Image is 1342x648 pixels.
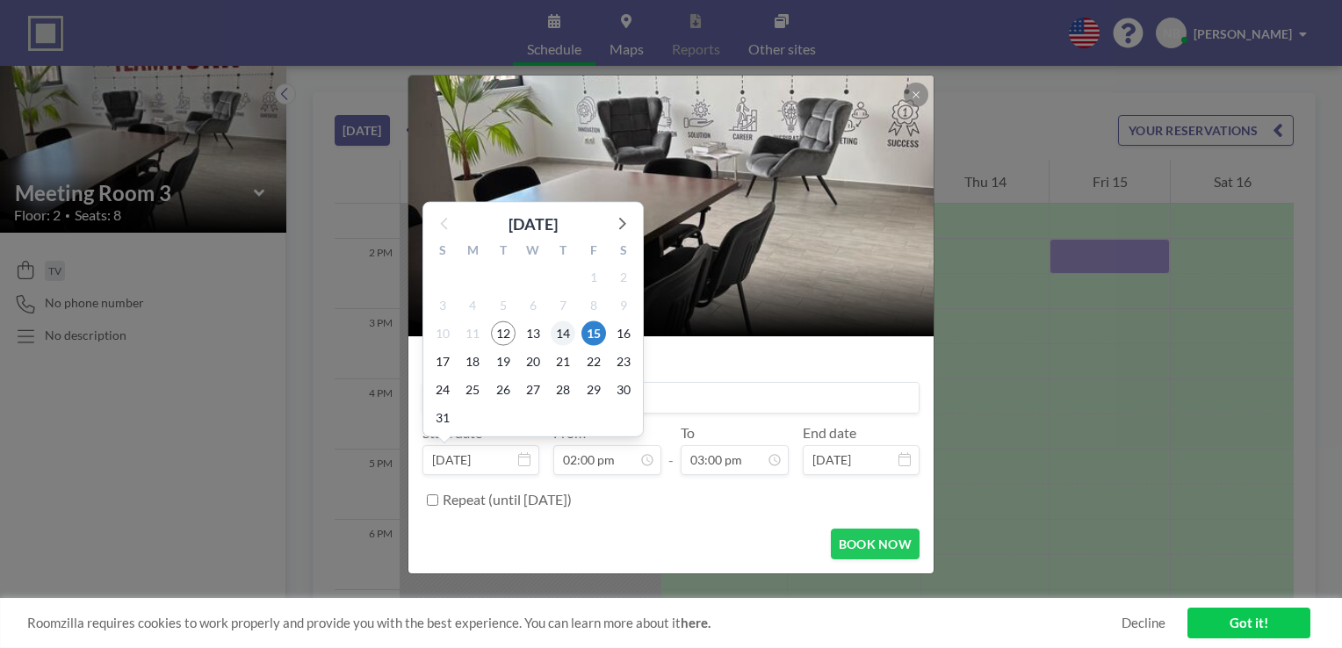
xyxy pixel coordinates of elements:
[458,241,487,263] div: M
[681,615,711,630] a: here.
[521,378,545,402] span: Wednesday, August 27, 2025
[831,529,920,559] button: BOOK NOW
[430,321,455,346] span: Sunday, August 10, 2025
[609,241,639,263] div: S
[491,349,516,374] span: Tuesday, August 19, 2025
[460,349,485,374] span: Monday, August 18, 2025
[1122,615,1165,631] a: Decline
[548,241,578,263] div: T
[551,349,575,374] span: Thursday, August 21, 2025
[1187,608,1310,638] a: Got it!
[430,378,455,402] span: Sunday, August 24, 2025
[491,321,516,346] span: Tuesday, August 12, 2025
[611,378,636,402] span: Saturday, August 30, 2025
[423,383,919,413] input: Natalia's reservation
[551,321,575,346] span: Thursday, August 14, 2025
[430,349,455,374] span: Sunday, August 17, 2025
[611,265,636,290] span: Saturday, August 2, 2025
[521,349,545,374] span: Wednesday, August 20, 2025
[551,293,575,318] span: Thursday, August 7, 2025
[429,278,914,305] h2: Meeting Room 3
[611,321,636,346] span: Saturday, August 16, 2025
[443,491,572,508] label: Repeat (until [DATE])
[460,293,485,318] span: Monday, August 4, 2025
[581,321,606,346] span: Friday, August 15, 2025
[27,615,1122,631] span: Roomzilla requires cookies to work properly and provide you with the best experience. You can lea...
[491,293,516,318] span: Tuesday, August 5, 2025
[668,430,674,469] span: -
[521,321,545,346] span: Wednesday, August 13, 2025
[581,378,606,402] span: Friday, August 29, 2025
[430,406,455,430] span: Sunday, August 31, 2025
[578,241,608,263] div: F
[551,378,575,402] span: Thursday, August 28, 2025
[581,265,606,290] span: Friday, August 1, 2025
[518,241,548,263] div: W
[509,212,558,236] div: [DATE]
[491,378,516,402] span: Tuesday, August 26, 2025
[681,424,695,442] label: To
[428,241,458,263] div: S
[611,349,636,374] span: Saturday, August 23, 2025
[488,241,518,263] div: T
[581,349,606,374] span: Friday, August 22, 2025
[803,424,856,442] label: End date
[430,293,455,318] span: Sunday, August 3, 2025
[581,293,606,318] span: Friday, August 8, 2025
[611,293,636,318] span: Saturday, August 9, 2025
[521,293,545,318] span: Wednesday, August 6, 2025
[460,378,485,402] span: Monday, August 25, 2025
[460,321,485,346] span: Monday, August 11, 2025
